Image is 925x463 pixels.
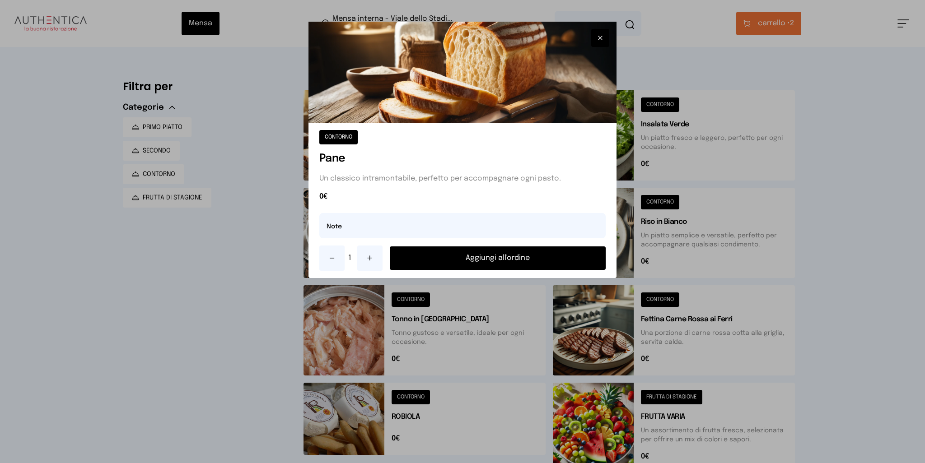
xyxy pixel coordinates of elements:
img: Pane [308,22,617,123]
span: 0€ [319,191,606,202]
button: Aggiungi all'ordine [390,246,606,270]
h1: Pane [319,152,606,166]
button: CONTORNO [319,130,358,144]
span: 1 [348,253,354,264]
p: Un classico intramontabile, perfetto per accompagnare ogni pasto. [319,173,606,184]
